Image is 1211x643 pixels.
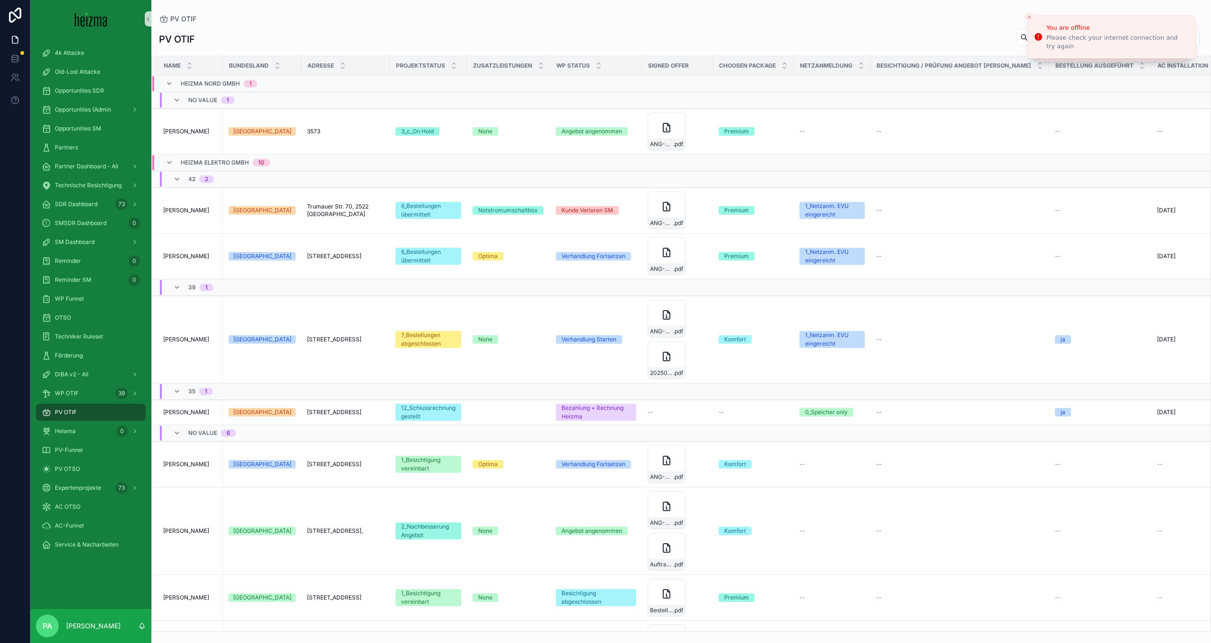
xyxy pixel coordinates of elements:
div: Angebot angenommen [562,127,622,136]
span: -- [876,461,882,468]
a: -- [799,527,865,535]
a: -- [876,408,1044,416]
img: App logo [75,11,107,26]
span: Reminder SM [55,276,91,284]
a: None [473,127,544,136]
a: [PERSON_NAME] [163,252,217,260]
span: 4k Attacke [55,49,84,57]
a: PV OTSO [36,461,146,478]
span: .pdf [673,140,683,148]
a: Partner Dashboard - All [36,158,146,175]
a: ANG-PV-3008-Pelzmann-2025-08-19-(1)-(1).pdfAuftragsbestaÌtigung_Fa-heizma_PV-Anlage.pdf [648,491,707,571]
a: Angebot angenommen [556,127,636,136]
span: Projektstatus [396,62,445,70]
a: 4k Attacke [36,44,146,61]
a: 3573 [307,128,384,135]
a: Verhandlung Fortsetzen [556,460,636,469]
a: [GEOGRAPHIC_DATA] [228,527,296,535]
div: None [478,593,492,602]
span: .pdf [673,561,683,568]
span: -- [876,527,882,535]
a: 12_Schlussrechnung gestellt [395,404,461,421]
a: Premium [719,593,788,602]
div: 1_Netzanm. EVU eingereicht [805,202,859,219]
div: 1 [249,80,252,87]
a: [STREET_ADDRESS] [307,594,384,601]
div: 1 [205,388,207,395]
span: Netzanmeldung [800,62,852,70]
div: 1_Netzanm. EVU eingereicht [805,248,859,265]
span: .pdf [673,219,683,227]
a: Optima [473,252,544,261]
div: [GEOGRAPHIC_DATA] [233,252,291,261]
a: Partners [36,139,146,156]
span: Bestellung ausgeführt [1055,62,1133,70]
span: Opportunities SDR [55,87,104,95]
span: -- [1157,128,1163,135]
a: [GEOGRAPHIC_DATA] [228,408,296,417]
span: Bestellung-Raffer-GÃ¼nther [650,607,673,614]
span: PV-Funnel [55,446,83,454]
a: ANG-PV-1563-[GEOGRAPHIC_DATA][PERSON_NAME]misse-Besichtigung.pdf [648,113,707,150]
span: [PERSON_NAME] [163,594,209,601]
a: ja [1055,408,1146,417]
div: Verhandlung Fortsetzen [562,252,625,261]
a: PV OTIF [36,404,146,421]
span: -- [1055,207,1061,214]
span: Old-Lost Attacke [55,68,100,76]
div: [GEOGRAPHIC_DATA] [233,408,291,417]
a: -- [799,594,865,601]
a: 7_Bestellungen abgeschlossen [395,331,461,348]
a: DiBA v2 - All [36,366,146,383]
span: No value [188,96,217,104]
div: 1_Besichtigung vereinbart [401,589,456,606]
div: 6 [227,429,230,437]
span: PV OTSO [55,465,80,473]
a: ANG-PV-2097-SchoÌberl-2025-06-18.pdf [648,445,707,483]
a: 6_Bestellungen übermittelt [395,202,461,219]
span: -- [799,527,805,535]
span: Partner Dashboard - All [55,163,118,170]
a: -- [1055,461,1146,468]
span: WP Funnel [55,295,84,303]
span: [STREET_ADDRESS] [307,461,361,468]
div: Premium [724,127,749,136]
span: -- [876,128,882,135]
a: -- [799,128,865,135]
div: Optima [478,460,498,469]
a: Komfort [719,460,788,469]
div: Komfort [724,527,746,535]
span: ANG-PV-3008-Pelzmann-2025-08-19-(1)-(1) [650,519,673,527]
div: [GEOGRAPHIC_DATA] [233,335,291,344]
div: 12_Schlussrechnung gestellt [401,404,456,421]
div: Kunde Verloren SM [562,206,613,215]
a: [GEOGRAPHIC_DATA] [228,206,296,215]
a: -- [719,408,788,416]
span: -- [1157,527,1163,535]
a: 1_Netzanm. EVU eingereicht [799,331,865,348]
a: OTSO [36,309,146,326]
span: ANG-PV-2097-SchoÌberl-2025-06-18 [650,473,673,481]
span: .pdf [673,519,683,527]
span: Heizma Elektro GmbH [181,159,249,166]
a: [STREET_ADDRESS] [307,408,384,416]
h1: PV OTIF [159,33,195,46]
a: Opportunities (Admin [36,101,146,118]
a: -- [1055,207,1146,214]
a: [STREET_ADDRESS] [307,252,384,260]
a: Premium [719,252,788,261]
a: Kunde Verloren SM [556,206,636,215]
div: 0 [129,274,140,286]
span: [PERSON_NAME] [163,207,209,214]
a: PV OTIF [159,14,196,24]
a: AC OTSO [36,498,146,515]
span: SMSDR Dashboard [55,219,106,227]
span: [PERSON_NAME] [163,336,209,343]
a: 1_Netzanm. EVU eingereicht [799,202,865,219]
span: Choosen Package [719,62,776,70]
div: 1 [205,284,208,291]
span: [STREET_ADDRESS] [307,252,361,260]
a: 1_Netzanm. EVU eingereicht [799,248,865,265]
span: [PERSON_NAME] [163,461,209,468]
div: 39 [115,388,128,399]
